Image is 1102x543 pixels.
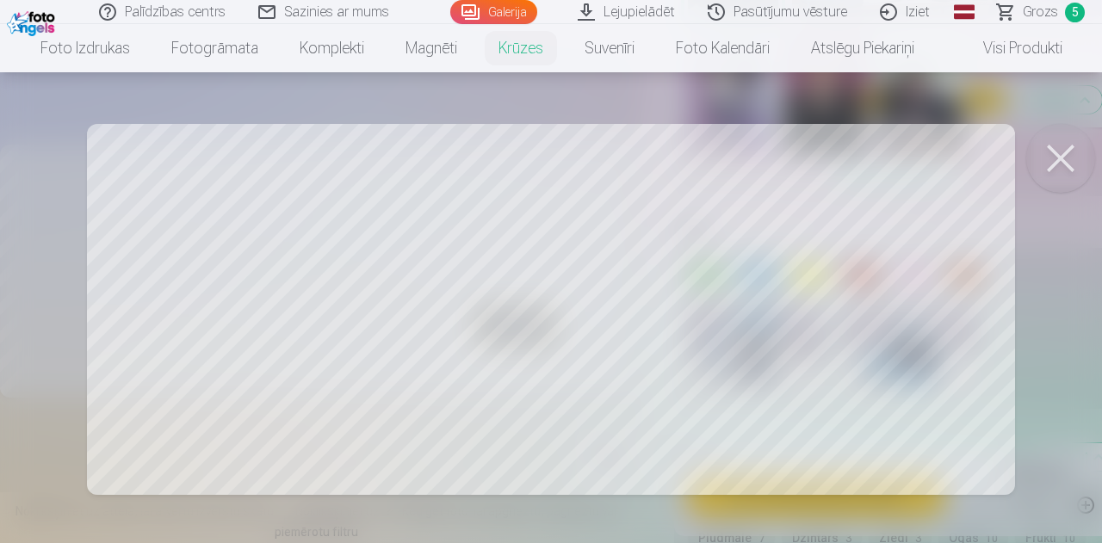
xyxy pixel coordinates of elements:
[385,24,478,72] a: Magnēti
[1023,2,1058,22] span: Grozs
[655,24,790,72] a: Foto kalendāri
[935,24,1083,72] a: Visi produkti
[279,24,385,72] a: Komplekti
[790,24,935,72] a: Atslēgu piekariņi
[7,7,59,36] img: /fa1
[1065,3,1085,22] span: 5
[478,24,564,72] a: Krūzes
[20,24,151,72] a: Foto izdrukas
[564,24,655,72] a: Suvenīri
[151,24,279,72] a: Fotogrāmata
